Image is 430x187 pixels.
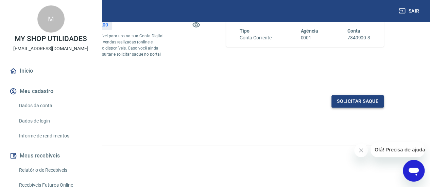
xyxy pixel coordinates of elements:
span: Conta [347,28,360,34]
h6: 7849900-3 [347,34,370,41]
p: [EMAIL_ADDRESS][DOMAIN_NAME] [13,45,88,52]
button: Meus recebíveis [8,148,93,163]
h6: 0001 [300,34,318,41]
span: Olá! Precisa de ajuda? [4,5,57,10]
p: *Corresponde ao saldo disponível para uso na sua Conta Digital Vindi. Incluindo os valores das ve... [46,33,165,63]
button: Solicitar saque [331,95,384,108]
span: Tipo [240,28,250,34]
button: Sair [397,5,422,17]
iframe: Fechar mensagem [354,144,368,157]
h6: Conta Corrente [240,34,272,41]
button: Meu cadastro [8,84,93,99]
a: Início [8,63,93,78]
a: Dados de login [16,114,93,128]
a: Informe de rendimentos [16,129,93,143]
a: Dados da conta [16,99,93,113]
div: M [37,5,65,33]
a: Relatório de Recebíveis [16,163,93,177]
iframe: Mensagem da empresa [371,142,425,157]
span: Agência [300,28,318,34]
p: 2025 © [16,151,414,158]
p: MY SHOP UTILIDADES [15,35,87,42]
iframe: Botão para abrir a janela de mensagens [403,160,425,182]
p: R$ 1.200,00 [83,21,108,29]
